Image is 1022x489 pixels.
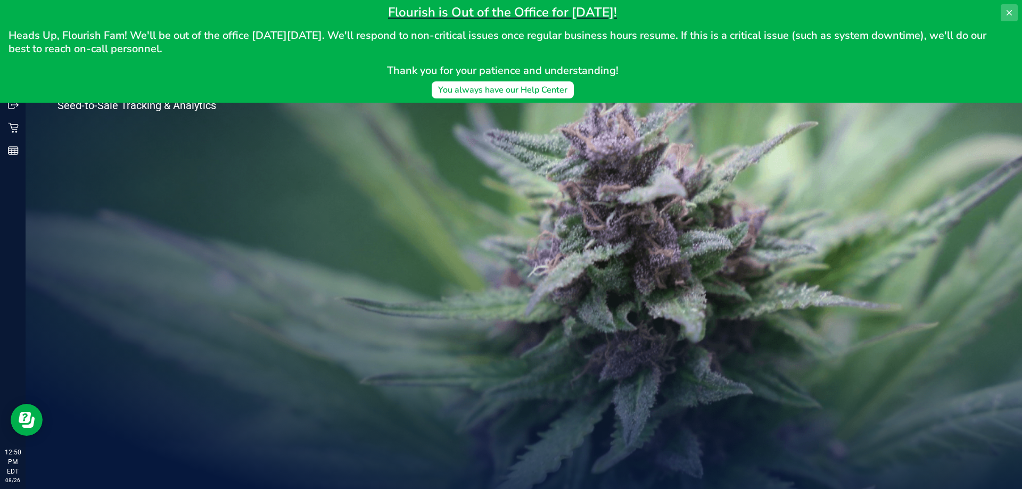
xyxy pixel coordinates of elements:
span: Thank you for your patience and understanding! [387,63,619,78]
p: 08/26 [5,476,21,484]
iframe: Resource center [11,404,43,436]
inline-svg: Retail [8,122,19,133]
span: Flourish is Out of the Office for [DATE]! [388,4,617,21]
p: 12:50 PM EDT [5,447,21,476]
div: You always have our Help Center [438,84,567,96]
p: Seed-to-Sale Tracking & Analytics [57,100,260,111]
inline-svg: Reports [8,145,19,156]
inline-svg: Outbound [8,100,19,110]
span: Heads Up, Flourish Fam! We'll be out of the office [DATE][DATE]. We'll respond to non-critical is... [9,28,989,56]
